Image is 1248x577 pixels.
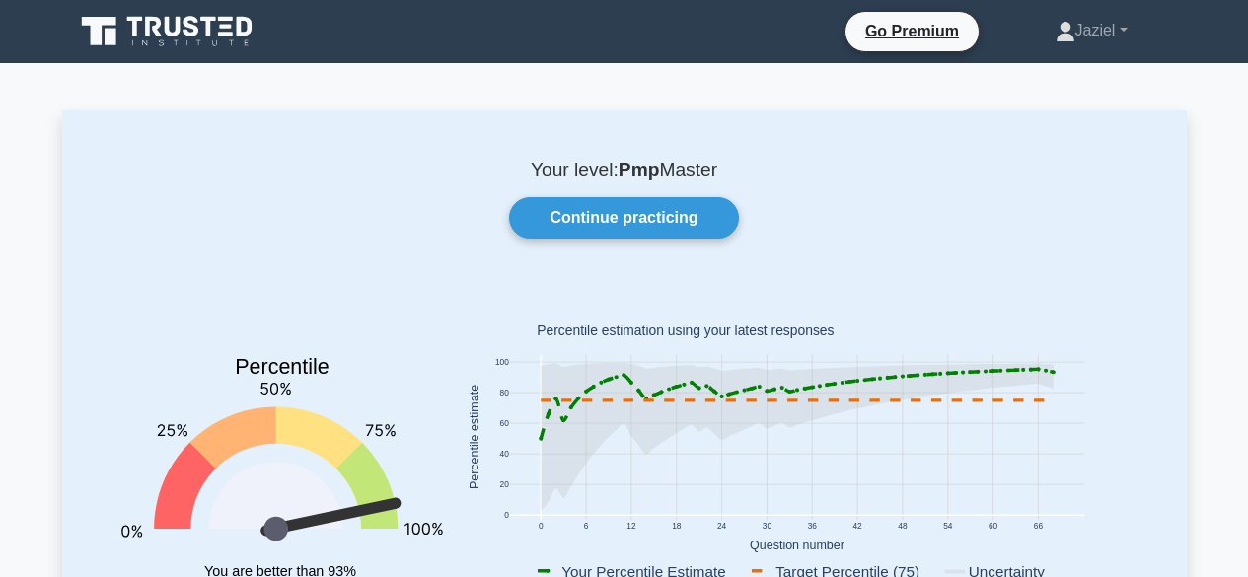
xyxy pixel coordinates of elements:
[943,521,953,531] text: 54
[499,418,509,428] text: 60
[235,355,330,379] text: Percentile
[1033,521,1043,531] text: 66
[716,521,726,531] text: 24
[494,357,508,367] text: 100
[499,450,509,460] text: 40
[898,521,908,531] text: 48
[509,197,738,239] a: Continue practicing
[499,480,509,490] text: 20
[1008,11,1175,50] a: Jaziel
[110,158,1139,181] p: Your level: Master
[852,521,862,531] text: 42
[538,521,543,531] text: 0
[807,521,817,531] text: 36
[626,521,636,531] text: 12
[762,521,771,531] text: 30
[468,385,481,489] text: Percentile estimate
[504,511,509,521] text: 0
[672,521,682,531] text: 18
[853,19,971,43] a: Go Premium
[583,521,588,531] text: 6
[499,388,509,397] text: 80
[537,324,834,339] text: Percentile estimation using your latest responses
[750,539,844,552] text: Question number
[619,159,660,180] b: Pmp
[988,521,997,531] text: 60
